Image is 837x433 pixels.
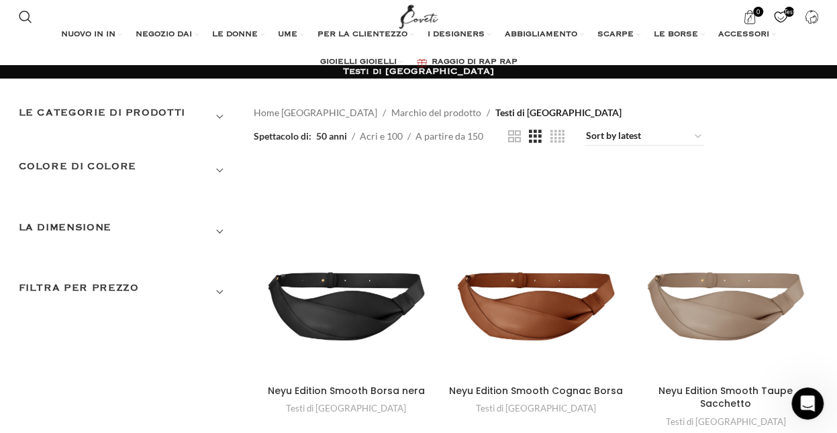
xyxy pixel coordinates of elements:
span: Raggio di RAP RAP [432,57,518,68]
a: Neyu Edition Smooth Taupe Sacchetto [658,384,793,411]
a: Neyu Edition Smooth Borsa nera [254,166,440,378]
a: GIOIELLI GIOIELLI [320,49,403,76]
a: ABBIGLIAMENTO [505,21,584,48]
img: GiftBag di regalo [417,58,427,67]
a: Neyu Edition Smooth Cognac Borsa [449,384,623,397]
span: Testi di 1 [784,7,794,17]
span: SCARPE [597,30,634,40]
span: ACCESSORI [718,30,769,40]
span: UME [278,30,297,40]
h3: Le categorie di prodotti [19,105,234,128]
a: Neyu Edition Smooth Borsa nera [268,384,425,397]
a: UME [278,21,304,48]
a: ACCESSORI [718,21,776,48]
span: Le DONNE [212,30,258,40]
h3: La DIMENSIONE [19,220,234,243]
span: NUOVO IN IN [61,30,115,40]
a: Raggio di RAP RAP [417,49,518,76]
span: GIOIELLI GIOIELLI [320,57,397,68]
h3: Filtra per prezzo [19,281,234,303]
a: NEGOZIO DAI [136,21,199,48]
div: La mia lista dei desideri [767,3,795,30]
a: Il logo del sito [396,10,441,21]
a: SCARPE [597,21,640,48]
a: Le DONNE [212,21,264,48]
h3: COLORE DI COLORE [19,159,234,182]
a: Neyu Edition Smooth Cognac Borsa [443,166,629,379]
a: Le BORSE [654,21,705,48]
iframe: Intercom live chat [791,387,824,420]
a: I DESIGNERS [428,21,491,48]
span: ABBIGLIAMENTO [505,30,577,40]
a: Testi di [GEOGRAPHIC_DATA] [476,402,596,415]
a: La ricerca [12,3,39,30]
a: Testi di 1 [767,3,795,30]
a: NUOVO IN IN [61,21,122,48]
a: Neyu Edition Smooth Taupe Sacchetto [633,166,819,378]
a: Testi di [GEOGRAPHIC_DATA] [286,402,406,415]
span: 0 [753,7,763,17]
span: I DESIGNERS [428,30,485,40]
span: PER LA CLIENTEZZO [317,30,407,40]
span: Le BORSE [654,30,698,40]
span: NEGOZIO DAI [136,30,192,40]
a: Testi di [GEOGRAPHIC_DATA] [666,416,786,428]
a: 0 [736,3,764,30]
a: PER LA CLIENTEZZO [317,21,414,48]
div: La navigazione principale [12,21,826,76]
